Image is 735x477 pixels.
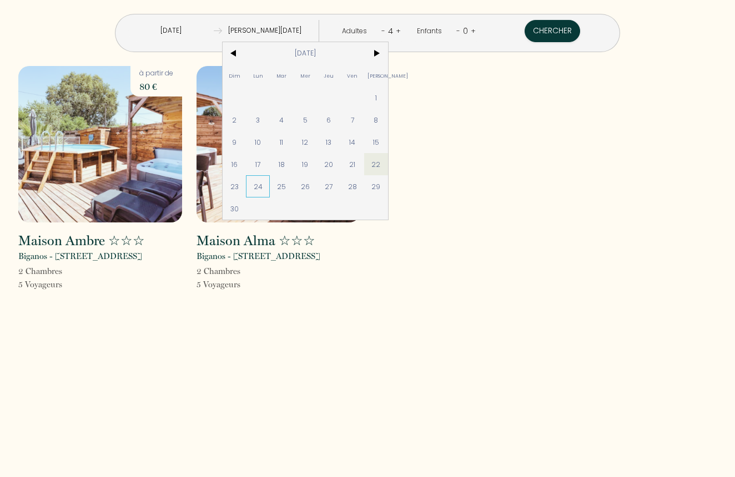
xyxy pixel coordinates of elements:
span: 29 [364,175,388,197]
a: + [471,26,476,36]
img: rental-image [197,66,360,222]
span: 18 [270,153,294,175]
span: 15 [364,131,388,153]
span: 13 [317,131,341,153]
img: guests [214,27,222,35]
h2: Maison Ambre ☆☆☆ [18,234,145,247]
span: 19 [293,153,317,175]
span: s [237,280,240,290]
span: s [59,280,62,290]
div: 4 [385,22,396,40]
a: + [396,26,401,36]
span: [PERSON_NAME] [364,64,388,87]
p: à partir de [139,68,173,79]
span: 24 [246,175,270,197]
span: < [223,42,246,64]
span: 11 [270,131,294,153]
span: 26 [293,175,317,197]
span: 4 [270,109,294,131]
p: Biganos - [STREET_ADDRESS] [18,250,142,263]
a: - [456,26,460,36]
span: 16 [223,153,246,175]
span: 22 [364,153,388,175]
span: Jeu [317,64,341,87]
span: Ven [341,64,365,87]
span: 23 [223,175,246,197]
p: 5 Voyageur [197,278,240,291]
span: s [237,266,240,276]
span: Dim [223,64,246,87]
span: 1 [364,87,388,109]
span: 7 [341,109,365,131]
input: Arrivée [128,20,214,42]
div: Enfants [417,26,446,37]
span: 9 [223,131,246,153]
span: [DATE] [246,42,364,64]
span: 21 [341,153,365,175]
span: 14 [341,131,365,153]
span: 17 [246,153,270,175]
span: 10 [246,131,270,153]
h2: Maison Alma ☆☆☆ [197,234,315,247]
button: Chercher [525,20,580,42]
span: Lun [246,64,270,87]
div: 0 [460,22,471,40]
input: Départ [222,20,308,42]
p: Biganos - [STREET_ADDRESS] [197,250,320,263]
span: 20 [317,153,341,175]
span: 2 [223,109,246,131]
p: 2 Chambre [197,265,240,278]
p: 5 Voyageur [18,278,62,291]
span: 5 [293,109,317,131]
span: 3 [246,109,270,131]
img: rental-image [18,66,182,222]
span: 8 [364,109,388,131]
span: 30 [223,197,246,220]
span: 28 [341,175,365,197]
span: 25 [270,175,294,197]
span: Mer [293,64,317,87]
div: Adultes [342,26,371,37]
span: s [59,266,62,276]
p: 2 Chambre [18,265,62,278]
span: 6 [317,109,341,131]
a: - [381,26,385,36]
span: 12 [293,131,317,153]
span: > [364,42,388,64]
span: Mar [270,64,294,87]
span: 27 [317,175,341,197]
p: 80 € [139,79,173,94]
